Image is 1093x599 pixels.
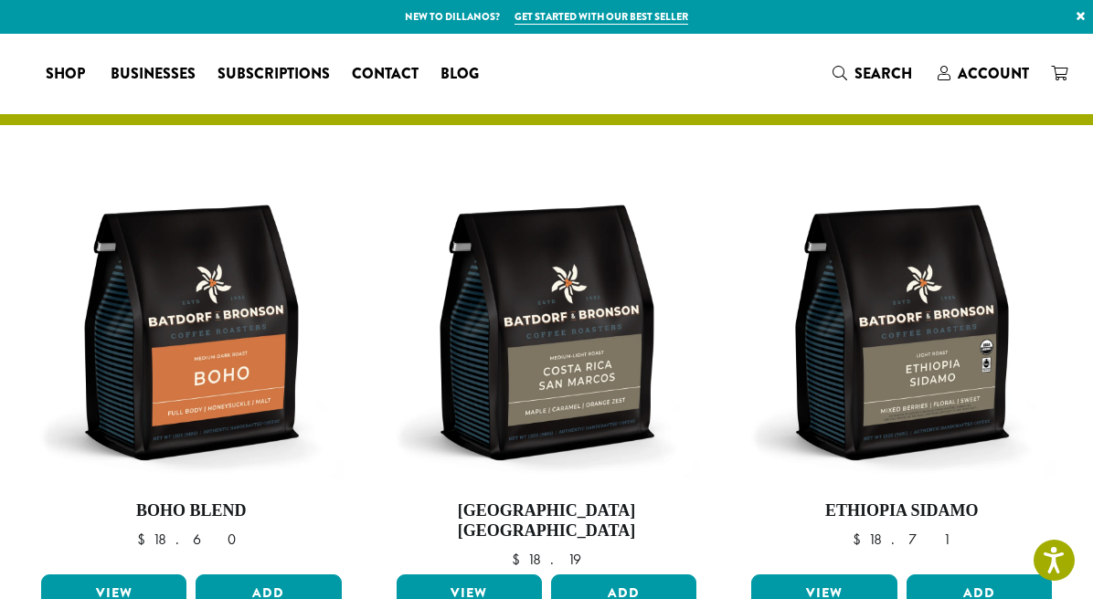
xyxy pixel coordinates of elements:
a: Boho Blend $18.60 [37,178,346,567]
a: [GEOGRAPHIC_DATA] [GEOGRAPHIC_DATA] $18.19 [392,178,702,567]
a: Ethiopia Sidamo $18.71 [747,178,1056,567]
span: $ [512,550,527,569]
a: Search [822,58,927,89]
span: Contact [352,63,419,86]
img: BB-12oz-Costa-Rica-San-Marcos-Stock.webp [392,178,702,488]
bdi: 18.71 [853,530,950,549]
span: Search [854,63,912,84]
bdi: 18.19 [512,550,581,569]
a: Shop [35,59,100,89]
h4: Boho Blend [37,501,346,521]
span: Subscriptions [218,63,330,86]
span: Businesses [111,63,196,86]
h4: [GEOGRAPHIC_DATA] [GEOGRAPHIC_DATA] [392,501,702,541]
a: Get started with our best seller [515,9,688,25]
span: Blog [440,63,479,86]
h4: Ethiopia Sidamo [747,501,1056,521]
img: BB-12oz-FTO-Ethiopia-Sidamo-Stock.webp [747,178,1056,488]
img: BB-12oz-Boho-Stock.webp [37,178,346,488]
span: $ [137,530,153,549]
span: $ [853,530,868,549]
span: Account [958,63,1029,84]
span: Shop [46,63,85,86]
bdi: 18.60 [137,530,245,549]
